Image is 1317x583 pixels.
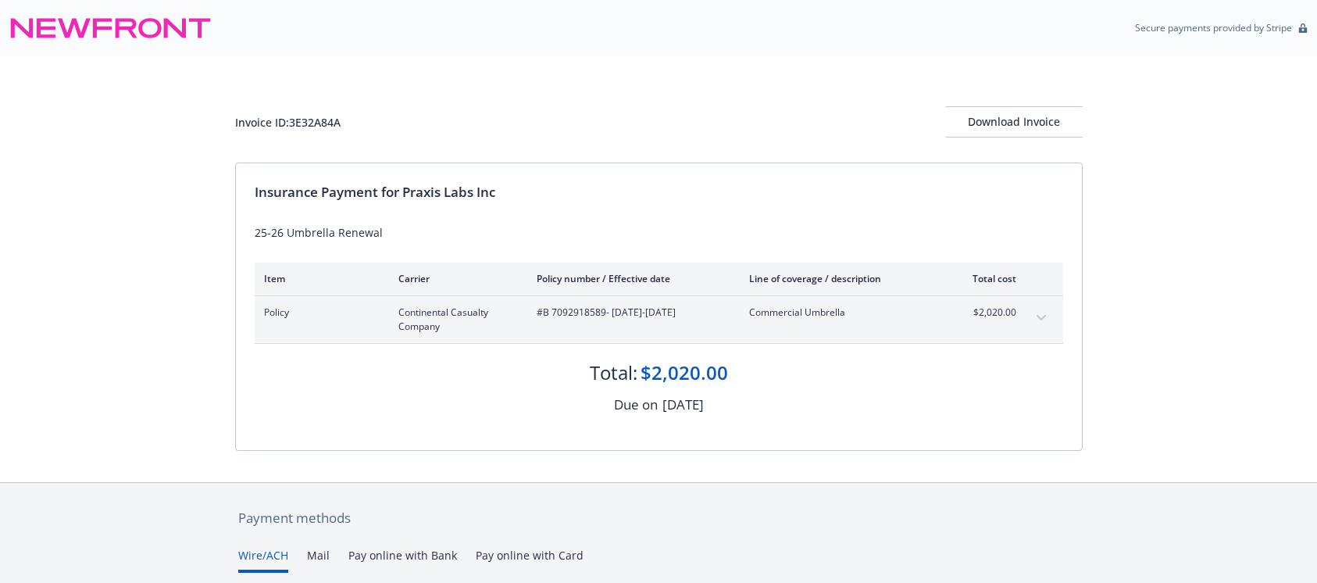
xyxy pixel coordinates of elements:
[749,272,933,285] div: Line of coverage / description
[398,272,512,285] div: Carrier
[749,306,933,320] span: Commercial Umbrella
[537,306,724,320] span: #B 7092918589 - [DATE]-[DATE]
[255,224,1063,241] div: 25-26 Umbrella Renewal
[238,547,288,573] button: Wire/ACH
[958,272,1016,285] div: Total cost
[641,359,728,386] div: $2,020.00
[590,359,637,386] div: Total:
[235,114,341,131] div: Invoice ID: 3E32A84A
[1135,21,1292,34] p: Secure payments provided by Stripe
[348,547,457,573] button: Pay online with Bank
[398,306,512,334] span: Continental Casualty Company
[476,547,584,573] button: Pay online with Card
[946,106,1083,138] button: Download Invoice
[264,306,373,320] span: Policy
[662,395,704,415] div: [DATE]
[946,107,1083,137] div: Download Invoice
[537,272,724,285] div: Policy number / Effective date
[264,272,373,285] div: Item
[255,296,1063,343] div: PolicyContinental Casualty Company#B 7092918589- [DATE]-[DATE]Commercial Umbrella$2,020.00expand ...
[255,182,1063,202] div: Insurance Payment for Praxis Labs Inc
[238,508,1080,528] div: Payment methods
[614,395,658,415] div: Due on
[1029,306,1054,331] button: expand content
[307,547,330,573] button: Mail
